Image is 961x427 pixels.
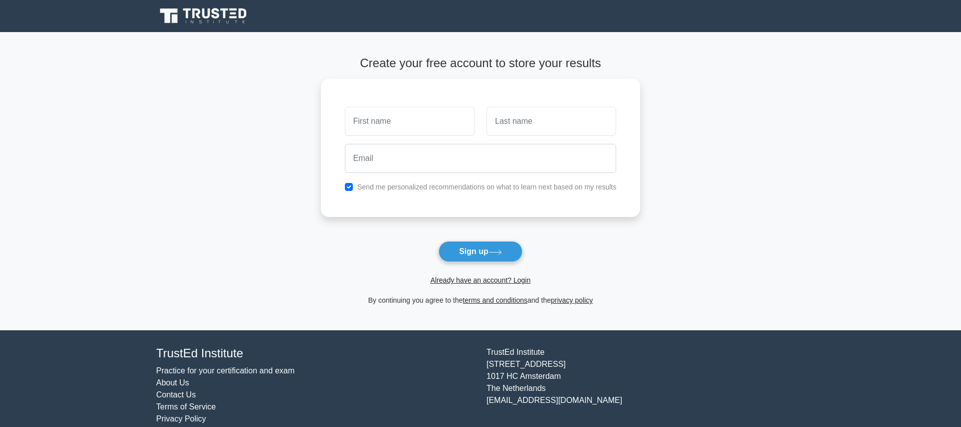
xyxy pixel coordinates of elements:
div: TrustEd Institute [STREET_ADDRESS] 1017 HC Amsterdam The Netherlands [EMAIL_ADDRESS][DOMAIN_NAME] [480,346,811,425]
input: Email [345,144,617,173]
label: Send me personalized recommendations on what to learn next based on my results [357,183,617,191]
div: By continuing you agree to the and the [315,294,647,306]
a: terms and conditions [463,296,528,304]
a: Already have an account? Login [430,276,531,284]
input: First name [345,107,474,136]
a: About Us [156,378,189,387]
a: privacy policy [551,296,593,304]
button: Sign up [438,241,523,262]
input: Last name [487,107,616,136]
a: Contact Us [156,390,196,399]
a: Terms of Service [156,402,216,411]
a: Privacy Policy [156,414,206,423]
a: Practice for your certification and exam [156,366,295,375]
h4: Create your free account to store your results [321,56,641,71]
h4: TrustEd Institute [156,346,474,361]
